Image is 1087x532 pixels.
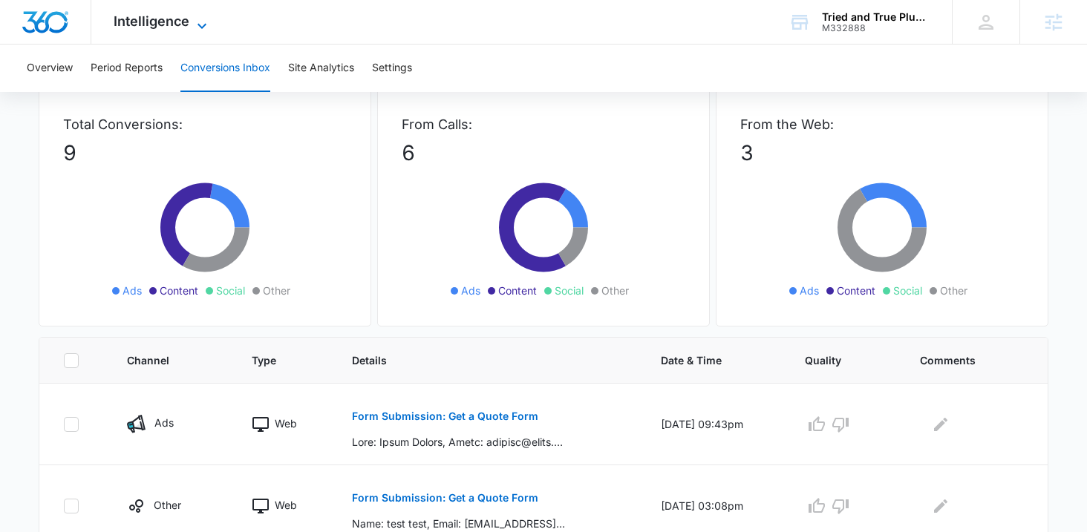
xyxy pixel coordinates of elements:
span: Social [555,283,584,298]
span: Type [252,352,295,368]
p: Name: test test, Email: [EMAIL_ADDRESS][DOMAIN_NAME], Phone: [PHONE_NUMBER], May we add you to ou... [352,516,568,531]
button: Conversions Inbox [180,45,270,92]
p: Web [275,416,297,431]
div: Keywords by Traffic [164,88,250,97]
img: tab_domain_overview_orange.svg [40,86,52,98]
div: account name [822,11,930,23]
p: Lore: Ipsum Dolors, Ametc: adipisc@elits.doe, Tempo: 2729391944, Inc utl et dolo?: Ma aliq enimad... [352,434,568,450]
span: Ads [461,283,480,298]
span: Social [216,283,245,298]
button: Site Analytics [288,45,354,92]
button: Period Reports [91,45,163,92]
button: Edit Comments [929,413,953,436]
span: Channel [127,352,195,368]
span: Content [837,283,875,298]
p: Other [154,497,181,513]
button: Edit Comments [929,494,953,518]
button: Overview [27,45,73,92]
p: Form Submission: Get a Quote Form [352,411,538,421]
span: Details [352,352,603,368]
p: Total Conversions: [63,114,347,134]
p: Ads [154,415,174,430]
span: Quality [805,352,862,368]
img: website_grey.svg [24,39,36,50]
p: 9 [63,137,347,168]
button: Settings [372,45,412,92]
p: Web [275,497,297,513]
p: From Calls: [402,114,685,134]
span: Other [601,283,629,298]
span: Content [160,283,198,298]
img: logo_orange.svg [24,24,36,36]
span: Date & Time [661,352,748,368]
span: Social [893,283,922,298]
span: Ads [800,283,819,298]
div: Domain: [DOMAIN_NAME] [39,39,163,50]
span: Content [498,283,537,298]
button: Form Submission: Get a Quote Form [352,398,538,434]
div: v 4.0.25 [42,24,73,36]
p: 6 [402,137,685,168]
span: Comments [920,352,1002,368]
div: Domain Overview [56,88,133,97]
p: 3 [740,137,1024,168]
div: account id [822,23,930,33]
td: [DATE] 09:43pm [643,384,788,465]
span: Intelligence [114,13,189,29]
p: Form Submission: Get a Quote Form [352,493,538,503]
span: Ads [123,283,142,298]
p: From the Web: [740,114,1024,134]
span: Other [263,283,290,298]
img: tab_keywords_by_traffic_grey.svg [148,86,160,98]
span: Other [940,283,967,298]
button: Form Submission: Get a Quote Form [352,480,538,516]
